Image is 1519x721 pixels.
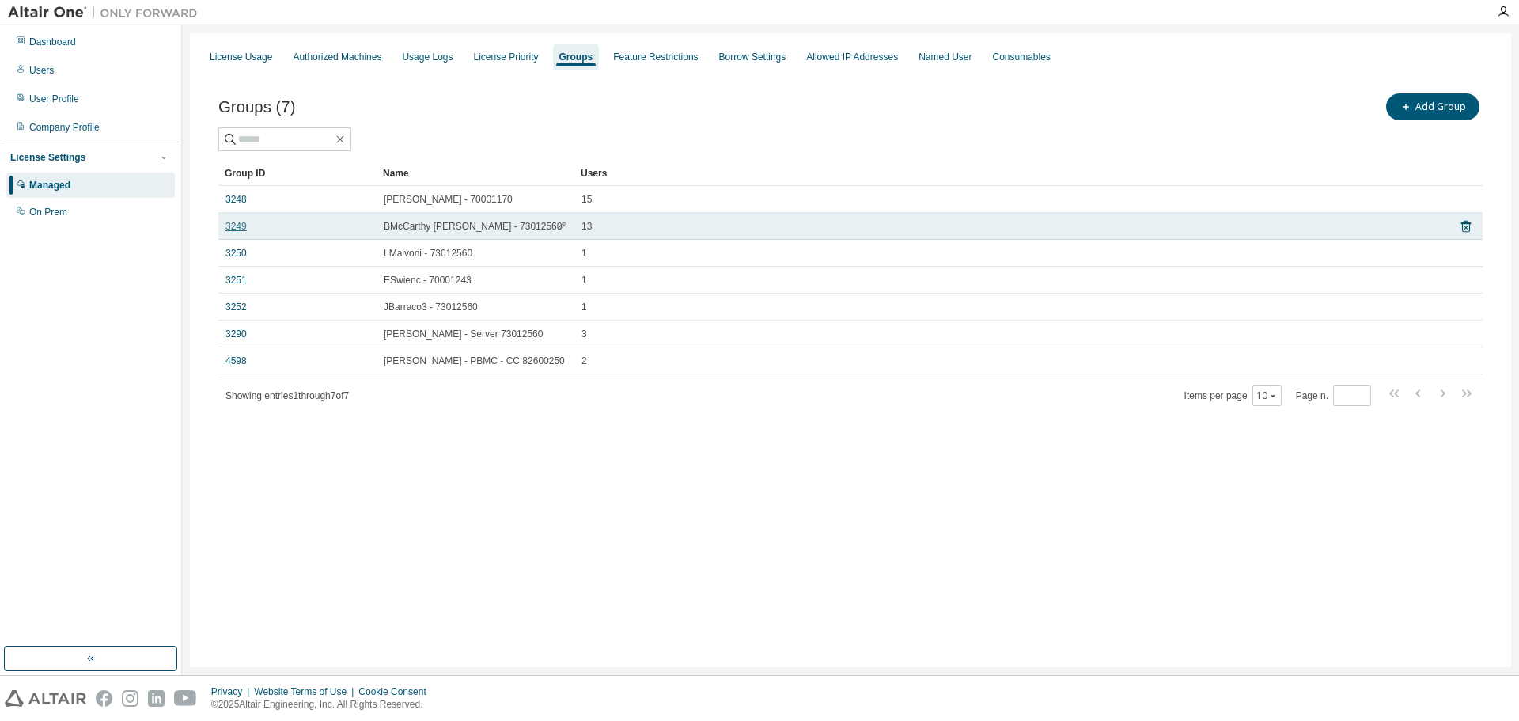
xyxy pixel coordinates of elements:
[383,161,568,186] div: Name
[358,685,435,698] div: Cookie Consent
[384,193,513,206] span: [PERSON_NAME] - 70001170
[29,121,100,134] div: Company Profile
[174,690,197,707] img: youtube.svg
[806,51,898,63] div: Allowed IP Addresses
[1256,389,1278,402] button: 10
[211,698,436,712] p: © 2025 Altair Engineering, Inc. All Rights Reserved.
[581,355,587,367] span: 2
[29,64,54,77] div: Users
[719,51,786,63] div: Borrow Settings
[293,51,381,63] div: Authorized Machines
[581,301,587,313] span: 1
[225,247,247,260] a: 3250
[225,193,247,206] a: 3248
[225,355,247,367] a: 4598
[8,5,206,21] img: Altair One
[581,193,592,206] span: 15
[29,36,76,48] div: Dashboard
[384,328,543,340] span: [PERSON_NAME] - Server 73012560
[225,161,370,186] div: Group ID
[148,690,165,707] img: linkedin.svg
[1296,385,1371,406] span: Page n.
[225,301,247,313] a: 3252
[581,328,587,340] span: 3
[581,247,587,260] span: 1
[225,274,247,287] a: 3251
[384,220,562,233] span: BMcCarthy [PERSON_NAME] - 73012560
[613,51,698,63] div: Feature Restrictions
[1386,93,1479,120] button: Add Group
[384,301,478,313] span: JBarraco3 - 73012560
[5,690,86,707] img: altair_logo.svg
[384,247,472,260] span: LMalvoni - 73012560
[474,51,539,63] div: License Priority
[210,51,272,63] div: License Usage
[225,390,349,401] span: Showing entries 1 through 7 of 7
[254,685,358,698] div: Website Terms of Use
[218,98,295,116] span: Groups (7)
[225,220,247,233] a: 3249
[10,151,85,164] div: License Settings
[122,690,138,707] img: instagram.svg
[581,220,592,233] span: 13
[402,51,453,63] div: Usage Logs
[581,161,1438,186] div: Users
[384,355,565,367] span: [PERSON_NAME] - PBMC - CC 82600250
[581,274,587,287] span: 1
[919,51,972,63] div: Named User
[96,690,112,707] img: facebook.svg
[225,328,247,340] a: 3290
[384,274,472,287] span: ESwienc - 70001243
[211,685,254,698] div: Privacy
[29,93,79,105] div: User Profile
[559,51,593,63] div: Groups
[29,179,70,192] div: Managed
[29,206,67,218] div: On Prem
[993,51,1051,63] div: Consumables
[1184,385,1282,406] span: Items per page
